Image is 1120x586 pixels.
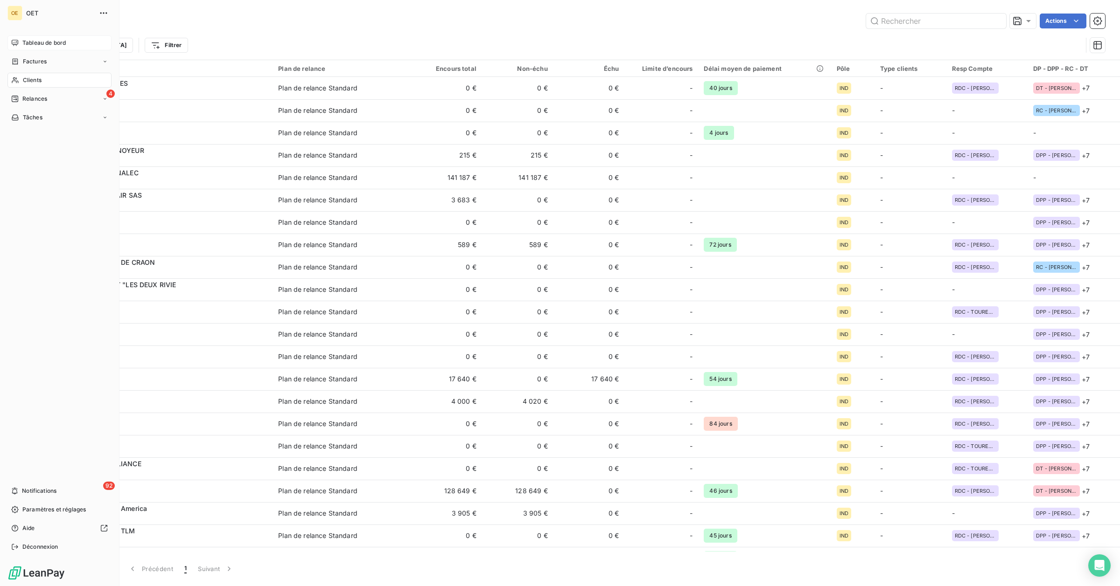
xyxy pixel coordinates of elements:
span: CCELIA [64,267,267,276]
td: 0 € [411,323,482,345]
td: 0 € [482,457,553,480]
span: IND [840,354,848,359]
span: + 7 [1082,218,1090,228]
span: - [880,352,883,360]
span: IND [840,510,848,516]
span: Notifications [22,487,56,495]
a: Tâches [7,110,112,125]
span: - [952,173,955,181]
div: Plan de relance Standard [278,218,357,227]
span: DPP - [PERSON_NAME] [PERSON_NAME] [1036,309,1077,315]
span: IND [840,130,848,136]
div: Plan de relance Standard [278,486,357,496]
div: Plan de relance Standard [278,83,357,93]
td: 0 € [482,524,553,547]
span: - [690,330,693,339]
td: 0 € [482,413,553,435]
span: CBIOGAZBEL [64,200,267,209]
span: 54 jours [704,372,737,386]
span: + 7 [1082,352,1090,362]
td: 0 € [482,323,553,345]
span: - [690,262,693,272]
span: DPP - [PERSON_NAME] [1036,399,1077,404]
td: 0 € [411,301,482,323]
span: IND [840,108,848,113]
span: 53 jours [704,551,737,565]
td: 215 € [411,144,482,166]
span: 46 jours [704,484,737,498]
span: - [690,441,693,451]
span: - [880,218,883,226]
span: DT - [PERSON_NAME] [1036,466,1077,471]
span: RDC - [PERSON_NAME] [955,242,996,248]
td: 0 € [553,278,625,301]
span: - [690,218,693,227]
span: RDC - [PERSON_NAME] [955,264,996,270]
span: IND [840,533,848,538]
div: Open Intercom Messenger [1088,554,1111,577]
td: 0 € [411,524,482,547]
td: 0 € [482,345,553,368]
span: - [690,106,693,115]
td: 0 € [553,301,625,323]
td: 128 649 € [482,480,553,502]
span: + 7 [1082,509,1090,518]
a: Paramètres et réglages [7,502,112,517]
span: RDC - [PERSON_NAME] [955,488,996,494]
td: 0 € [411,278,482,301]
td: 0 € [482,77,553,99]
span: IND [840,309,848,315]
span: - [690,464,693,473]
div: Plan de relance Standard [278,374,357,384]
span: Relances [22,95,47,103]
div: Plan de relance [278,65,405,72]
div: Plan de relance Standard [278,441,357,451]
td: 0 € [553,77,625,99]
span: CENERA [64,401,267,411]
span: - [690,307,693,317]
input: Rechercher [866,14,1006,28]
td: 3 905 € [482,502,553,524]
span: DPP - [PERSON_NAME] [PERSON_NAME] [1036,510,1077,516]
span: DPP - [PERSON_NAME] [1036,354,1077,359]
span: IND [840,488,848,494]
span: - [880,464,883,472]
span: IND [840,331,848,337]
div: Type clients [880,65,941,72]
span: CENTREMANN [64,469,267,478]
span: IND [840,220,848,225]
span: - [690,397,693,406]
span: IND [840,443,848,449]
td: 0 € [411,256,482,278]
span: CFLEURY85 [64,536,267,545]
div: Plan de relance Standard [278,531,357,540]
td: 589 € [411,234,482,256]
td: 3 905 € [411,502,482,524]
span: + 7 [1082,106,1090,116]
span: RC - [PERSON_NAME] [1036,264,1077,270]
td: 0 € [482,435,553,457]
span: - [952,129,955,137]
td: 0 € [553,189,625,211]
span: - [880,308,883,316]
span: DPP - [PERSON_NAME] [1036,533,1077,538]
span: 1 [184,564,187,573]
span: DPP - [PERSON_NAME] [1036,443,1077,449]
span: - [880,487,883,495]
td: 4 000 € [411,390,482,413]
td: 0 € [411,211,482,234]
td: 0 € [482,122,553,144]
td: 0 € [553,524,625,547]
span: - [880,241,883,248]
span: - [690,509,693,518]
td: 0 € [553,234,625,256]
span: + 7 [1082,285,1090,295]
div: Limite d’encours [630,65,693,72]
span: DPP - [PERSON_NAME] [1036,242,1077,248]
span: - [952,218,955,226]
td: 17 640 € [553,368,625,390]
span: CAXIMACONT [64,334,267,344]
span: DPP - [PERSON_NAME] [PERSON_NAME] [1036,376,1077,382]
span: Déconnexion [22,543,58,551]
span: CENERFEES [64,424,267,433]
